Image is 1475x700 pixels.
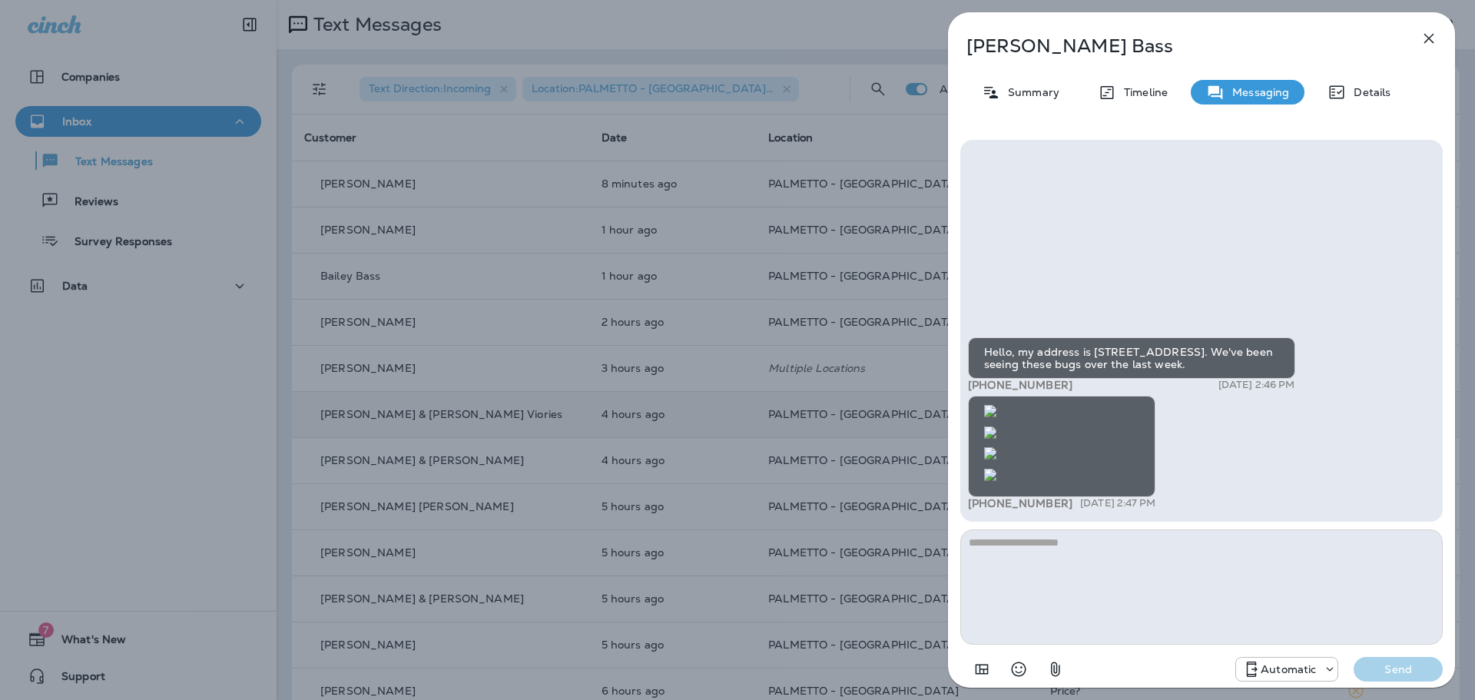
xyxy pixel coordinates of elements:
[966,654,997,685] button: Add in a premade template
[984,447,996,459] img: twilio-download
[968,337,1295,379] div: Hello, my address is [STREET_ADDRESS]. We've been seeing these bugs over the last week.
[1225,86,1289,98] p: Messaging
[984,469,996,481] img: twilio-download
[1080,497,1155,509] p: [DATE] 2:47 PM
[968,378,1072,392] span: [PHONE_NUMBER]
[966,35,1386,57] p: [PERSON_NAME] Bass
[1116,86,1168,98] p: Timeline
[1218,379,1295,391] p: [DATE] 2:46 PM
[1000,86,1059,98] p: Summary
[1346,86,1390,98] p: Details
[968,496,1072,510] span: [PHONE_NUMBER]
[1003,654,1034,685] button: Select an emoji
[984,405,996,417] img: twilio-download
[984,426,996,439] img: twilio-download
[1261,663,1316,675] p: Automatic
